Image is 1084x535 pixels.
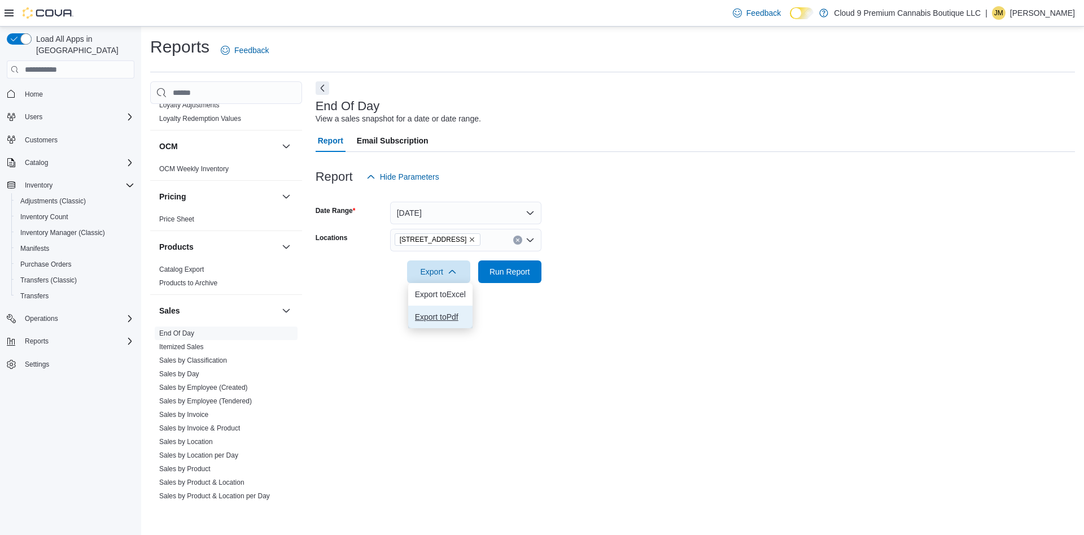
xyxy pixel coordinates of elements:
[279,240,293,254] button: Products
[159,356,227,365] span: Sales by Classification
[400,234,467,245] span: [STREET_ADDRESS]
[159,479,244,486] a: Sales by Product & Location
[159,424,240,432] a: Sales by Invoice & Product
[279,304,293,317] button: Sales
[20,110,47,124] button: Users
[1010,6,1075,20] p: [PERSON_NAME]
[478,260,541,283] button: Run Report
[11,225,139,241] button: Inventory Manager (Classic)
[728,2,785,24] a: Feedback
[159,305,180,316] h3: Sales
[159,329,194,338] span: End Of Day
[20,334,53,348] button: Reports
[16,226,134,240] span: Inventory Manager (Classic)
[20,179,134,192] span: Inventory
[20,88,47,101] a: Home
[159,164,229,173] span: OCM Weekly Inventory
[159,215,194,224] span: Price Sheet
[159,115,241,123] a: Loyalty Redemption Values
[20,156,134,169] span: Catalog
[16,194,134,208] span: Adjustments (Classic)
[316,170,353,184] h3: Report
[469,236,475,243] button: Remove 232 Main St from selection in this group
[395,233,481,246] span: 232 Main St
[20,179,57,192] button: Inventory
[159,101,220,109] a: Loyalty Adjustments
[159,491,270,501] span: Sales by Product & Location per Day
[526,236,535,245] button: Open list of options
[11,193,139,209] button: Adjustments (Classic)
[159,101,220,110] span: Loyalty Adjustments
[159,141,178,152] h3: OCM
[159,451,238,460] span: Sales by Location per Day
[150,162,302,180] div: OCM
[25,136,58,145] span: Customers
[159,279,217,287] a: Products to Archive
[159,451,238,459] a: Sales by Location per Day
[20,312,63,325] button: Operations
[234,45,269,56] span: Feedback
[159,191,277,202] button: Pricing
[380,171,439,182] span: Hide Parameters
[16,210,73,224] a: Inventory Count
[11,272,139,288] button: Transfers (Classic)
[159,342,204,351] span: Itemized Sales
[2,155,139,171] button: Catalog
[25,360,49,369] span: Settings
[20,197,86,206] span: Adjustments (Classic)
[20,312,134,325] span: Operations
[414,260,464,283] span: Export
[16,242,134,255] span: Manifests
[25,112,42,121] span: Users
[159,410,208,419] span: Sales by Invoice
[16,273,81,287] a: Transfers (Classic)
[150,36,209,58] h1: Reports
[790,7,814,19] input: Dark Mode
[513,236,522,245] button: Clear input
[2,356,139,372] button: Settings
[2,109,139,125] button: Users
[20,110,134,124] span: Users
[746,7,781,19] span: Feedback
[159,241,194,253] h3: Products
[159,266,204,273] a: Catalog Export
[150,212,302,230] div: Pricing
[20,357,134,371] span: Settings
[2,177,139,193] button: Inventory
[16,289,134,303] span: Transfers
[407,260,470,283] button: Export
[16,273,134,287] span: Transfers (Classic)
[159,424,240,433] span: Sales by Invoice & Product
[408,283,473,306] button: Export toExcel
[7,81,134,402] nav: Complex example
[20,292,49,301] span: Transfers
[316,206,356,215] label: Date Range
[20,334,134,348] span: Reports
[159,241,277,253] button: Products
[16,258,76,271] a: Purchase Orders
[318,129,343,152] span: Report
[159,437,213,446] span: Sales by Location
[16,194,90,208] a: Adjustments (Classic)
[20,212,68,221] span: Inventory Count
[159,370,199,378] a: Sales by Day
[159,438,213,446] a: Sales by Location
[159,329,194,337] a: End Of Day
[20,358,54,371] a: Settings
[159,383,248,392] span: Sales by Employee (Created)
[415,312,466,321] span: Export to Pdf
[159,279,217,288] span: Products to Archive
[11,209,139,225] button: Inventory Count
[159,141,277,152] button: OCM
[362,166,444,188] button: Hide Parameters
[316,233,348,242] label: Locations
[159,478,244,487] span: Sales by Product & Location
[150,98,302,130] div: Loyalty
[16,242,54,255] a: Manifests
[316,81,329,95] button: Next
[159,265,204,274] span: Catalog Export
[25,314,58,323] span: Operations
[279,190,293,203] button: Pricing
[159,465,211,473] a: Sales by Product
